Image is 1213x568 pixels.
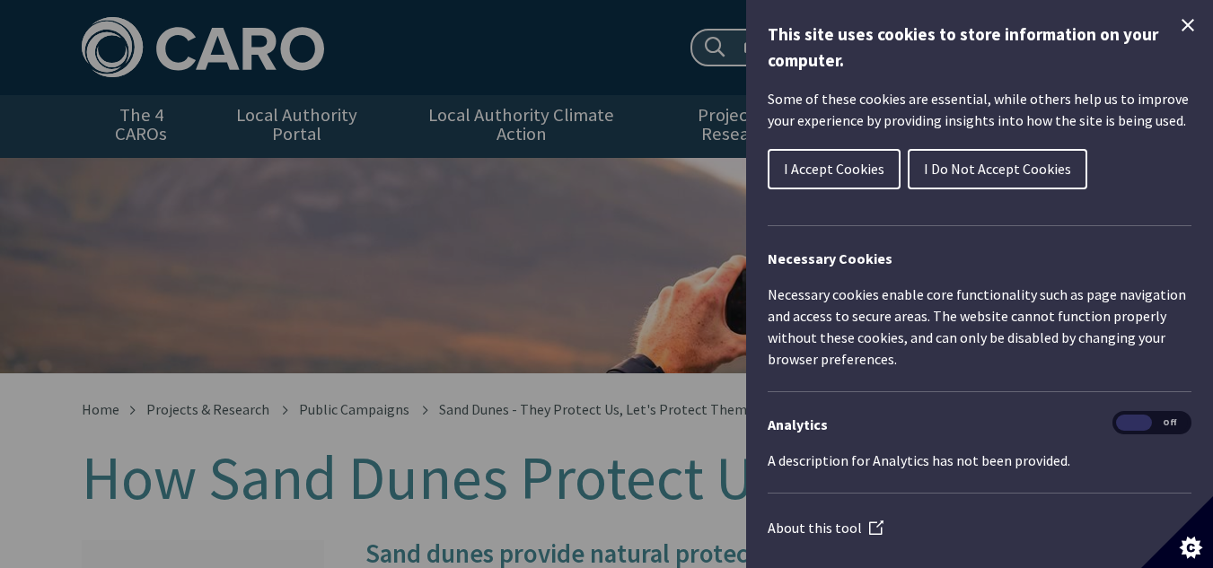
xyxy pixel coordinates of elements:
[1177,14,1199,36] button: Close Cookie Control
[924,160,1071,178] span: I Do Not Accept Cookies
[768,248,1191,269] h2: Necessary Cookies
[1116,415,1152,432] span: On
[908,149,1087,189] button: I Do Not Accept Cookies
[784,160,884,178] span: I Accept Cookies
[768,284,1191,370] p: Necessary cookies enable core functionality such as page navigation and access to secure areas. T...
[768,149,901,189] button: I Accept Cookies
[768,414,1191,435] h3: Analytics
[1152,415,1188,432] span: Off
[768,88,1191,131] p: Some of these cookies are essential, while others help us to improve your experience by providing...
[768,519,883,537] a: About this tool
[768,450,1191,471] p: A description for Analytics has not been provided.
[768,22,1191,74] h1: This site uses cookies to store information on your computer.
[1141,496,1213,568] button: Set cookie preferences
